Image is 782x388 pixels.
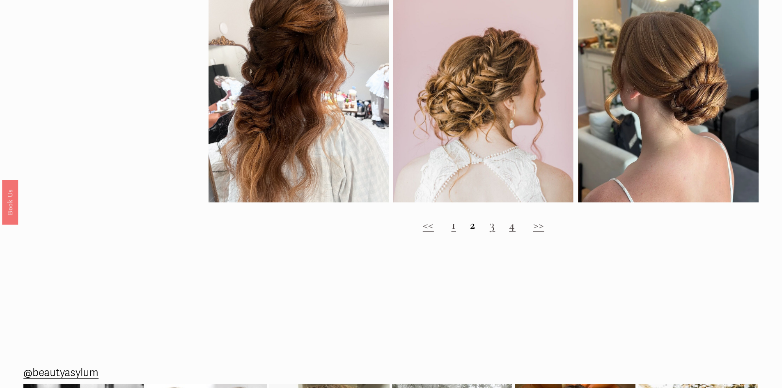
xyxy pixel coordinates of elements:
strong: 2 [470,217,476,232]
a: @beautyasylum [23,363,99,383]
a: << [423,217,434,232]
a: 1 [452,217,456,232]
a: 4 [509,217,516,232]
a: >> [533,217,544,232]
a: Book Us [2,179,18,224]
a: 3 [490,217,495,232]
